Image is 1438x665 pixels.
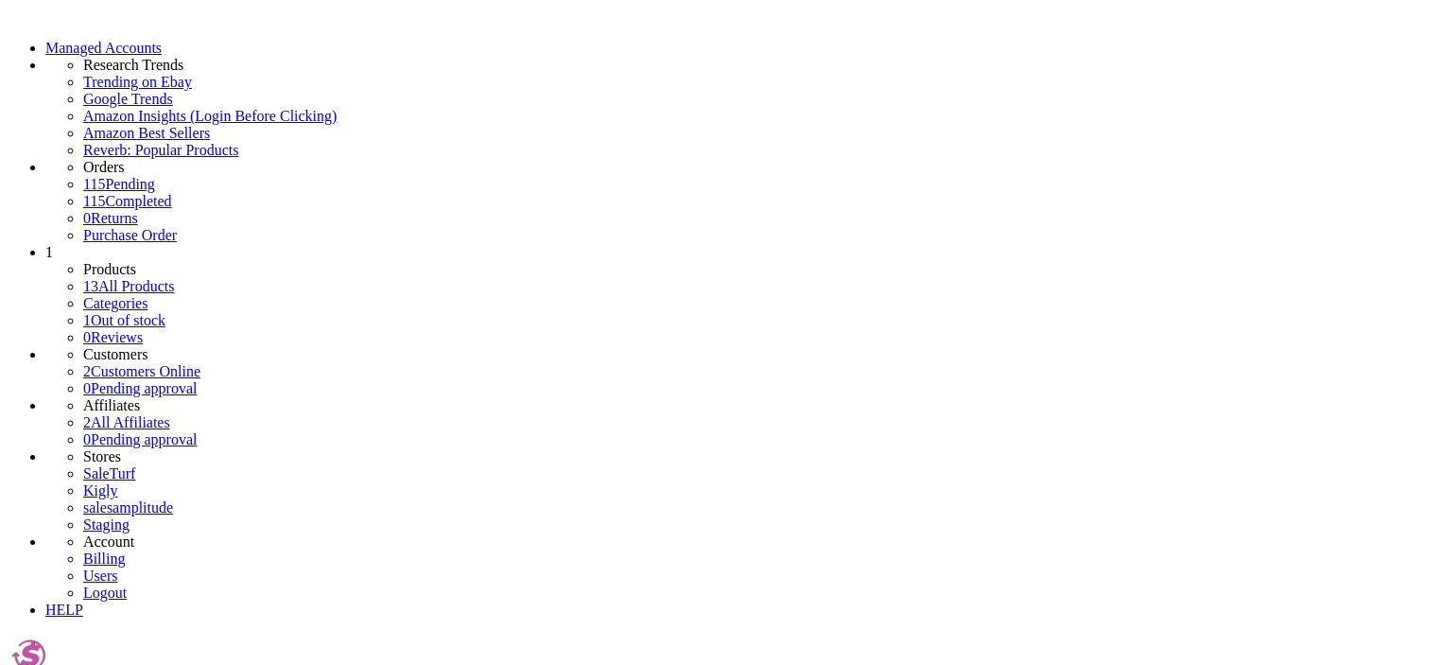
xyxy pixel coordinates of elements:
[83,312,165,328] a: 1Out of stock
[83,278,174,294] a: 13All Products
[83,499,173,516] a: salesamplitude
[83,585,127,601] a: Logout
[83,125,1430,142] a: Amazon Best Sellers
[83,57,1430,74] li: Research Trends
[83,363,200,379] a: 2Customers Online
[83,261,1430,278] li: Products
[83,193,105,209] span: 115
[45,244,53,260] span: 1
[83,329,91,345] span: 0
[83,329,143,345] a: 0Reviews
[83,159,1430,176] li: Orders
[83,516,130,533] a: Staging
[83,568,117,584] a: Users
[83,91,1430,108] a: Google Trends
[45,602,83,618] a: HELP
[83,278,98,294] span: 13
[83,74,1430,91] a: Trending on Ebay
[83,397,1430,414] li: Affiliates
[83,363,91,379] span: 2
[83,534,1430,551] li: Account
[83,295,147,311] a: Categories
[83,431,197,447] a: 0Pending approval
[83,431,91,447] span: 0
[83,380,197,396] a: 0Pending approval
[83,142,1430,159] a: Reverb: Popular Products
[83,227,177,243] a: Purchase Order
[83,551,125,567] a: Billing
[83,176,1430,193] a: 115Pending
[83,465,135,481] a: SaleTurf
[83,108,1430,125] a: Amazon Insights (Login Before Clicking)
[83,414,170,430] a: 2All Affiliates
[83,346,1430,363] li: Customers
[83,210,138,226] a: 0Returns
[83,312,91,328] span: 1
[83,448,1430,465] li: Stores
[83,193,172,209] a: 115Completed
[45,40,162,56] a: Managed Accounts
[83,482,117,499] a: Kigly
[83,210,91,226] span: 0
[83,380,91,396] span: 0
[83,176,105,192] span: 115
[83,414,91,430] span: 2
